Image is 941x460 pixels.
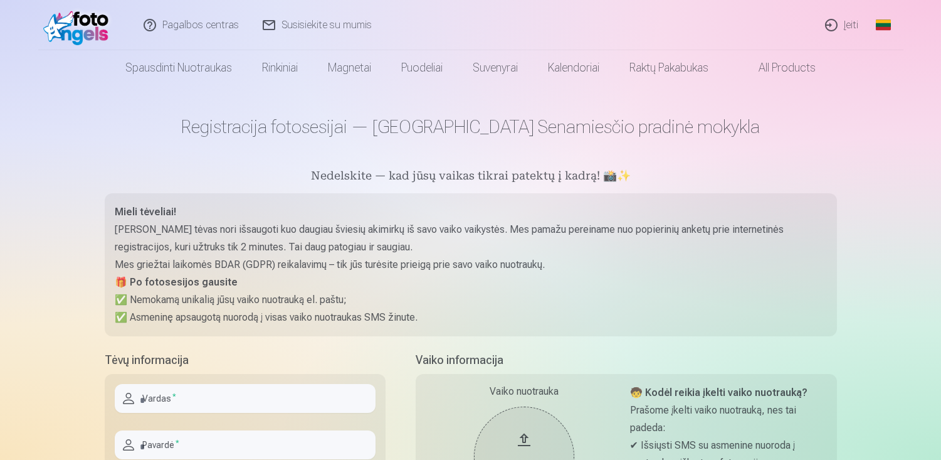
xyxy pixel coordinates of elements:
p: Mes griežtai laikomės BDAR (GDPR) reikalavimų – tik jūs turėsite prieigą prie savo vaiko nuotraukų. [115,256,827,274]
a: Spausdinti nuotraukas [110,50,247,85]
div: Vaiko nuotrauka [426,384,623,399]
h5: Tėvų informacija [105,351,386,369]
strong: 🧒 Kodėl reikia įkelti vaiko nuotrauką? [630,387,807,398]
p: ✅ Nemokamą unikalią jūsų vaiko nuotrauką el. paštu; [115,291,827,309]
strong: Mieli tėveliai! [115,206,176,218]
p: [PERSON_NAME] tėvas nori išsaugoti kuo daugiau šviesių akimirkų iš savo vaiko vaikystės. Mes pama... [115,221,827,256]
strong: 🎁 Po fotosesijos gausite [115,276,238,288]
a: All products [723,50,831,85]
h1: Registracija fotosesijai — [GEOGRAPHIC_DATA] Senamiesčio pradinė mokykla [105,115,837,138]
a: Raktų pakabukas [614,50,723,85]
h5: Nedelskite — kad jūsų vaikas tikrai patektų į kadrą! 📸✨ [105,168,837,186]
a: Rinkiniai [247,50,313,85]
a: Magnetai [313,50,386,85]
p: Prašome įkelti vaiko nuotrauką, nes tai padeda: [630,402,827,437]
a: Kalendoriai [533,50,614,85]
h5: Vaiko informacija [416,351,837,369]
img: /fa2 [43,5,115,45]
a: Puodeliai [386,50,458,85]
a: Suvenyrai [458,50,533,85]
p: ✅ Asmeninę apsaugotą nuorodą į visas vaiko nuotraukas SMS žinute. [115,309,827,326]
